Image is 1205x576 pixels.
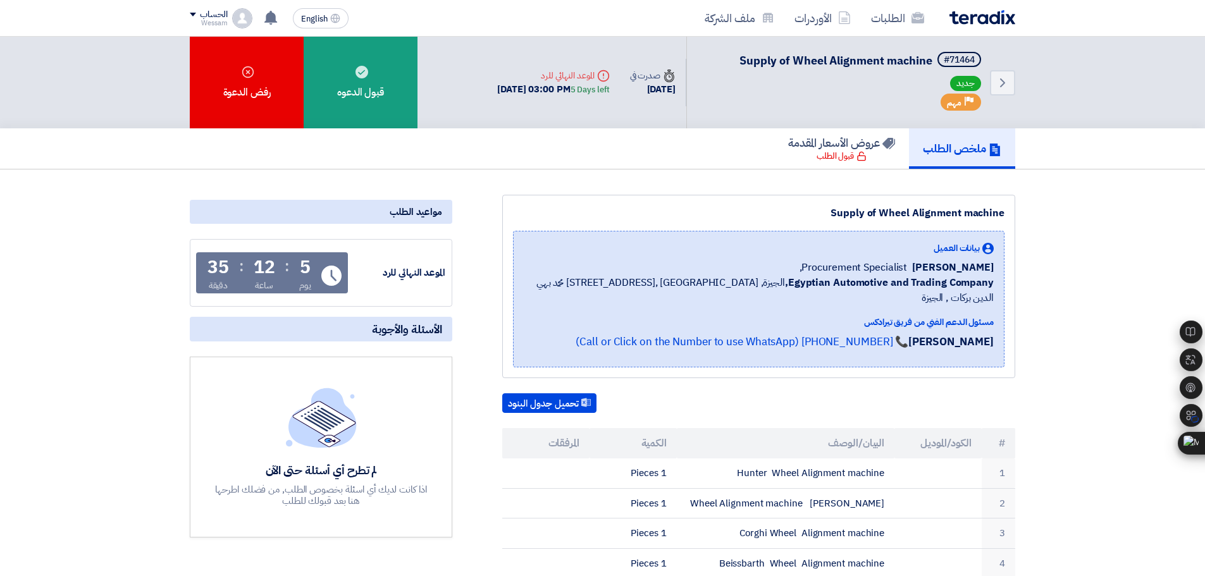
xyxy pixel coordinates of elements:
div: : [239,255,244,278]
th: المرفقات [502,428,590,458]
td: 1 [982,458,1015,488]
div: مسئول الدعم الفني من فريق تيرادكس [524,316,994,329]
div: رفض الدعوة [190,37,304,128]
span: الأسئلة والأجوبة [372,322,442,336]
td: 1 Pieces [590,488,677,518]
td: Corghi Wheel Alignment machine [677,518,895,549]
div: 12 [254,259,275,276]
h5: Supply of Wheel Alignment machine [739,52,984,70]
a: الطلبات [861,3,934,33]
span: [PERSON_NAME] [912,260,994,275]
div: #71464 [944,56,975,64]
div: الحساب [200,9,227,20]
div: صدرت في [630,69,676,82]
h5: عروض الأسعار المقدمة [788,135,895,150]
div: الموعد النهائي للرد [350,266,445,280]
div: دقيقة [209,279,228,292]
div: 35 [207,259,229,276]
h5: ملخص الطلب [923,141,1001,156]
span: Supply of Wheel Alignment machine [739,52,932,69]
div: مواعيد الطلب [190,200,452,224]
div: قبول الطلب [817,150,867,162]
div: قبول الدعوه [304,37,417,128]
div: يوم [299,279,311,292]
td: 1 Pieces [590,518,677,549]
button: English [293,8,349,28]
th: # [982,428,1015,458]
a: ملف الشركة [695,3,784,33]
button: تحميل جدول البنود [502,393,596,414]
th: الكود/الموديل [894,428,982,458]
div: Wessam [190,20,227,27]
div: 5 Days left [571,83,610,96]
a: 📞 [PHONE_NUMBER] (Call or Click on the Number to use WhatsApp) [576,334,908,350]
td: 1 Pieces [590,458,677,488]
td: 3 [982,518,1015,549]
b: Egyptian Automotive and Trading Company, [785,275,994,290]
a: الأوردرات [784,3,861,33]
span: Procurement Specialist, [800,260,908,275]
td: Hunter Wheel Alignment machine [677,458,895,488]
span: مهم [947,97,961,109]
div: 5 [300,259,311,276]
div: [DATE] [630,82,676,97]
a: ملخص الطلب [909,128,1015,169]
img: profile_test.png [232,8,252,28]
img: Teradix logo [949,10,1015,25]
div: ساعة [255,279,273,292]
span: بيانات العميل [934,242,980,255]
strong: [PERSON_NAME] [908,334,994,350]
div: Supply of Wheel Alignment machine [513,205,1004,221]
div: الموعد النهائي للرد [497,69,609,82]
span: English [301,15,328,23]
td: [PERSON_NAME] Wheel Alignment machine [677,488,895,518]
th: الكمية [590,428,677,458]
div: لم تطرح أي أسئلة حتى الآن [214,463,429,477]
div: [DATE] 03:00 PM [497,82,609,97]
span: الجيزة, [GEOGRAPHIC_DATA] ,[STREET_ADDRESS] محمد بهي الدين بركات , الجيزة [524,275,994,305]
span: جديد [950,76,981,91]
td: 2 [982,488,1015,518]
div: : [285,255,289,278]
img: empty_state_list.svg [286,388,357,447]
div: اذا كانت لديك أي اسئلة بخصوص الطلب, من فضلك اطرحها هنا بعد قبولك للطلب [214,484,429,506]
a: عروض الأسعار المقدمة قبول الطلب [774,128,909,169]
th: البيان/الوصف [677,428,895,458]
